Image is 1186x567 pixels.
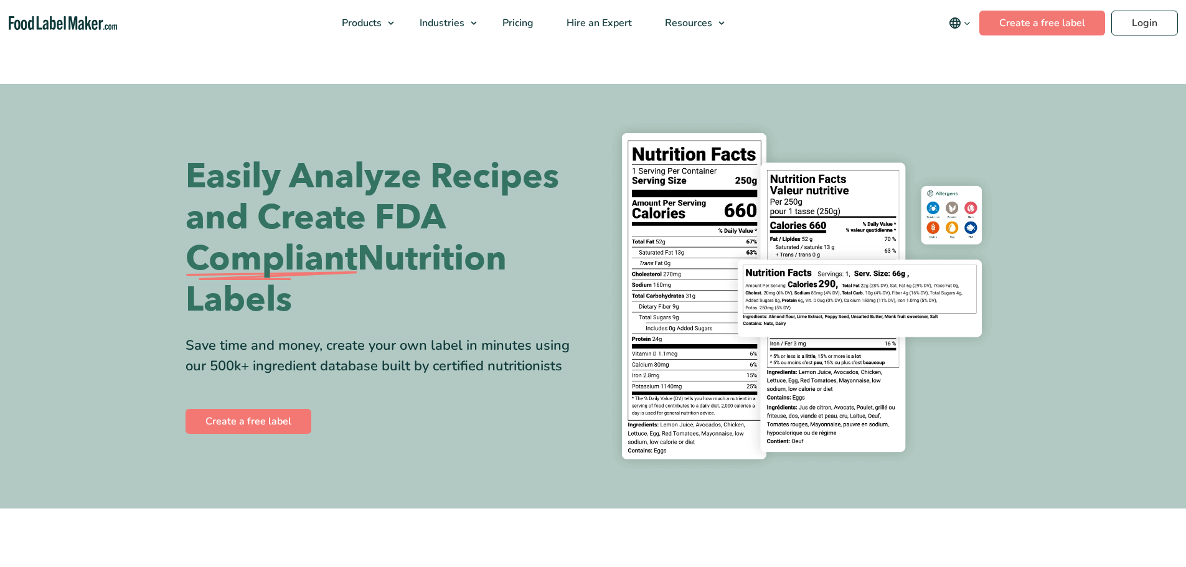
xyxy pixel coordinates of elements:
[186,409,311,434] a: Create a free label
[186,156,584,321] h1: Easily Analyze Recipes and Create FDA Nutrition Labels
[1111,11,1178,35] a: Login
[186,335,584,377] div: Save time and money, create your own label in minutes using our 500k+ ingredient database built b...
[661,16,713,30] span: Resources
[563,16,633,30] span: Hire an Expert
[979,11,1105,35] a: Create a free label
[499,16,535,30] span: Pricing
[338,16,383,30] span: Products
[416,16,466,30] span: Industries
[186,238,357,279] span: Compliant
